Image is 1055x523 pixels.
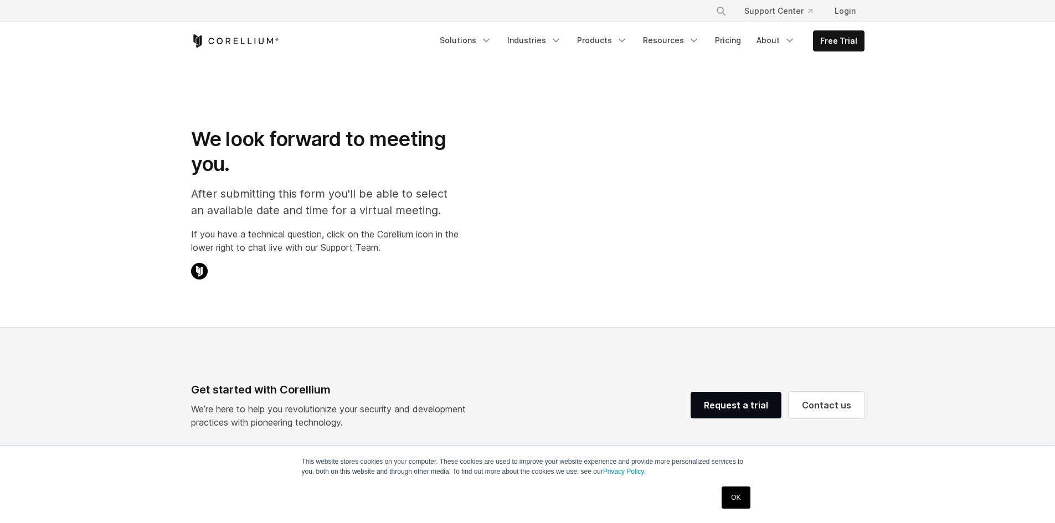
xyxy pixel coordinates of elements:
p: After submitting this form you'll be able to select an available date and time for a virtual meet... [191,185,459,219]
p: This website stores cookies on your computer. These cookies are used to improve your website expe... [302,457,754,477]
a: Request a trial [691,392,781,418]
a: Products [570,30,634,50]
button: Search [711,1,731,21]
h1: We look forward to meeting you. [191,127,459,177]
div: Get started with Corellium [191,381,475,398]
a: Pricing [708,30,748,50]
p: If you have a technical question, click on the Corellium icon in the lower right to chat live wit... [191,227,459,254]
a: Login [826,1,864,21]
img: Corellium Chat Icon [191,263,208,279]
a: Solutions [433,30,498,50]
a: Contact us [789,392,864,418]
p: We’re here to help you revolutionize your security and development practices with pioneering tech... [191,402,475,429]
a: OK [722,486,750,509]
a: Support Center [735,1,821,21]
a: Resources [636,30,706,50]
a: Industries [501,30,568,50]
a: Free Trial [814,31,864,51]
div: Navigation Menu [702,1,864,21]
a: Corellium Home [191,34,279,48]
a: About [750,30,802,50]
div: Navigation Menu [433,30,864,51]
a: Privacy Policy. [603,468,646,475]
